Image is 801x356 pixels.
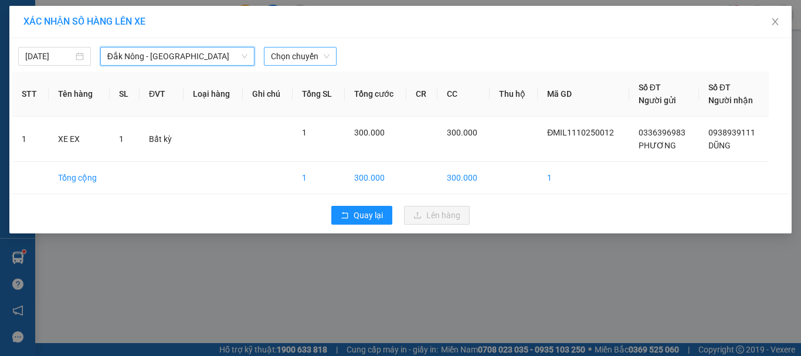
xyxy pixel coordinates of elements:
span: CC : [135,65,152,77]
span: Chọn chuyến [271,48,330,65]
span: 0336396983 [639,128,685,137]
span: Số ĐT [708,83,731,92]
th: Tổng SL [293,72,344,117]
div: 0942479448 [137,38,219,55]
th: Tên hàng [49,72,110,117]
th: CR [406,72,437,117]
span: down [241,53,248,60]
span: Quay lại [354,209,383,222]
th: STT [12,72,49,117]
span: rollback [341,211,349,221]
td: 300.000 [437,162,490,194]
span: XÁC NHẬN SỐ HÀNG LÊN XE [23,16,145,27]
td: 1 [293,162,344,194]
span: SL [118,84,134,100]
div: THIÊN [137,24,219,38]
td: XE EX [49,117,110,162]
span: PHƯƠNG [639,141,676,150]
td: Bất kỳ [140,117,184,162]
div: Dãy 4-B15 bến xe [GEOGRAPHIC_DATA] [10,10,129,38]
div: Đăk Mil [137,10,219,24]
span: 1 [119,134,124,144]
span: Đắk Nông - Sài Gòn [107,48,247,65]
button: uploadLên hàng [404,206,470,225]
th: Ghi chú [243,72,293,117]
span: Số ĐT [639,83,661,92]
th: CC [437,72,490,117]
div: 30.000 [135,62,220,78]
span: 0938939111 [708,128,755,137]
div: Tên hàng: HÔP G ( : 1 ) [10,85,219,100]
span: Người gửi [639,96,676,105]
span: 1 [302,128,307,137]
span: 300.000 [354,128,385,137]
th: SL [110,72,140,117]
button: rollbackQuay lại [331,206,392,225]
td: Tổng cộng [49,162,110,194]
th: Tổng cước [345,72,406,117]
th: ĐVT [140,72,184,117]
th: Mã GD [538,72,629,117]
span: Gửi: [10,11,28,23]
td: 1 [12,117,49,162]
span: ĐMIL1110250012 [547,128,614,137]
button: Close [759,6,792,39]
span: Nhận: [137,11,165,23]
span: DŨNG [708,141,731,150]
input: 12/10/2025 [25,50,73,63]
th: Thu hộ [490,72,538,117]
td: 1 [538,162,629,194]
span: Người nhận [708,96,753,105]
span: close [771,17,780,26]
span: 300.000 [447,128,477,137]
th: Loại hàng [184,72,243,117]
td: 300.000 [345,162,406,194]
